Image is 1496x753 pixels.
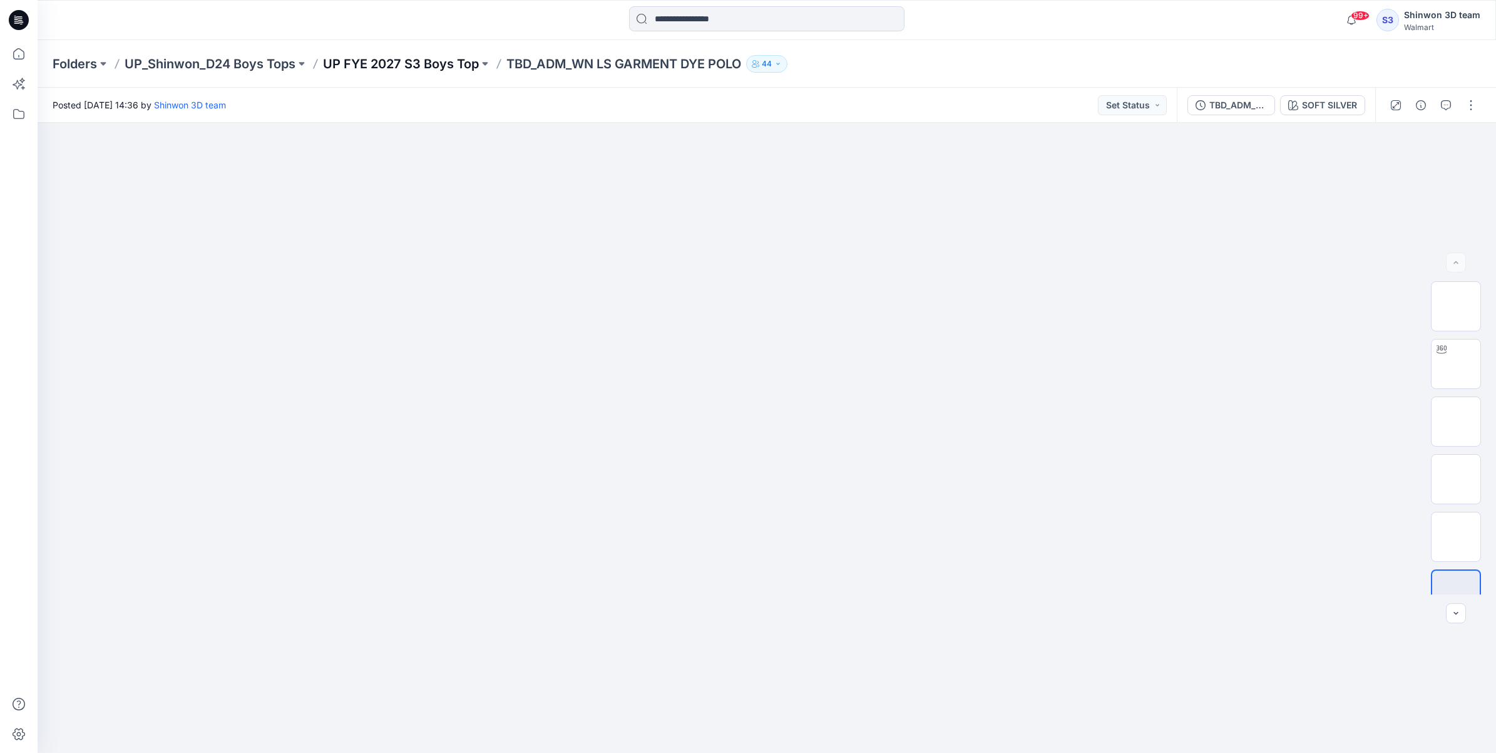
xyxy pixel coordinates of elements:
[506,55,741,73] p: TBD_ADM_WN LS GARMENT DYE POLO
[154,100,226,110] a: Shinwon 3D team
[1187,95,1275,115] button: TBD_ADM_WN LS GARMENT DYE POLO
[1351,11,1370,21] span: 99+
[1302,98,1357,112] div: SOFT SILVER
[125,55,295,73] a: UP_Shinwon_D24 Boys Tops
[53,55,97,73] a: Folders
[746,55,787,73] button: 44
[1209,98,1267,112] div: TBD_ADM_WN LS GARMENT DYE POLO
[323,55,479,73] a: UP FYE 2027 S3 Boys Top
[1404,23,1480,32] div: Walmart
[1404,8,1480,23] div: Shinwon 3D team
[1376,9,1399,31] div: S3
[1411,95,1431,115] button: Details
[1280,95,1365,115] button: SOFT SILVER
[53,98,226,112] span: Posted [DATE] 14:36 by
[762,57,772,71] p: 44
